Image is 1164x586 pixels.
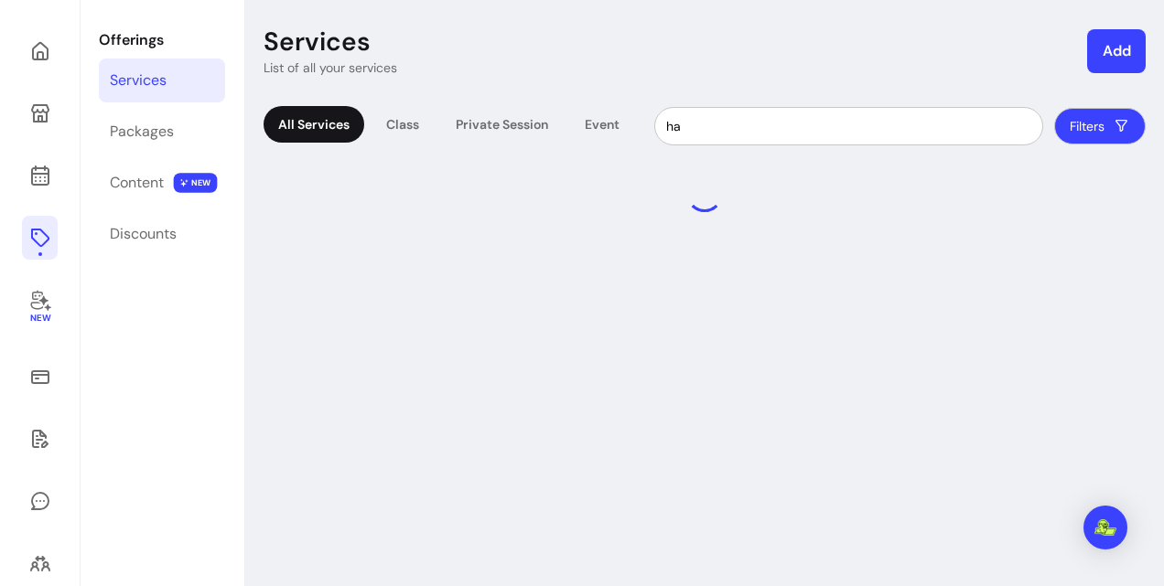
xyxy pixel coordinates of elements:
button: Filters [1054,108,1146,144]
div: Services [110,69,167,91]
div: Event [570,106,634,143]
div: Loading [686,176,723,212]
div: All Services [264,106,364,143]
div: Packages [110,121,174,143]
a: Offerings [22,216,58,260]
a: Services [99,59,225,102]
a: Waivers [22,417,58,461]
a: My Messages [22,479,58,523]
div: Open Intercom Messenger [1083,506,1127,549]
a: Clients [22,541,58,585]
p: Offerings [99,29,225,51]
a: My Page [22,91,58,135]
a: Content NEW [99,161,225,205]
div: Content [110,172,164,194]
a: Discounts [99,212,225,256]
a: Home [22,29,58,73]
a: Packages [99,110,225,154]
a: New [22,278,58,336]
button: Add [1087,29,1146,73]
span: New [29,313,49,325]
div: Private Session [441,106,563,143]
p: List of all your services [264,59,397,77]
div: Discounts [110,223,177,245]
input: Search [666,117,1031,135]
a: Calendar [22,154,58,197]
a: Sales [22,355,58,399]
span: NEW [174,173,218,193]
div: Class [372,106,434,143]
p: Services [264,26,371,59]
